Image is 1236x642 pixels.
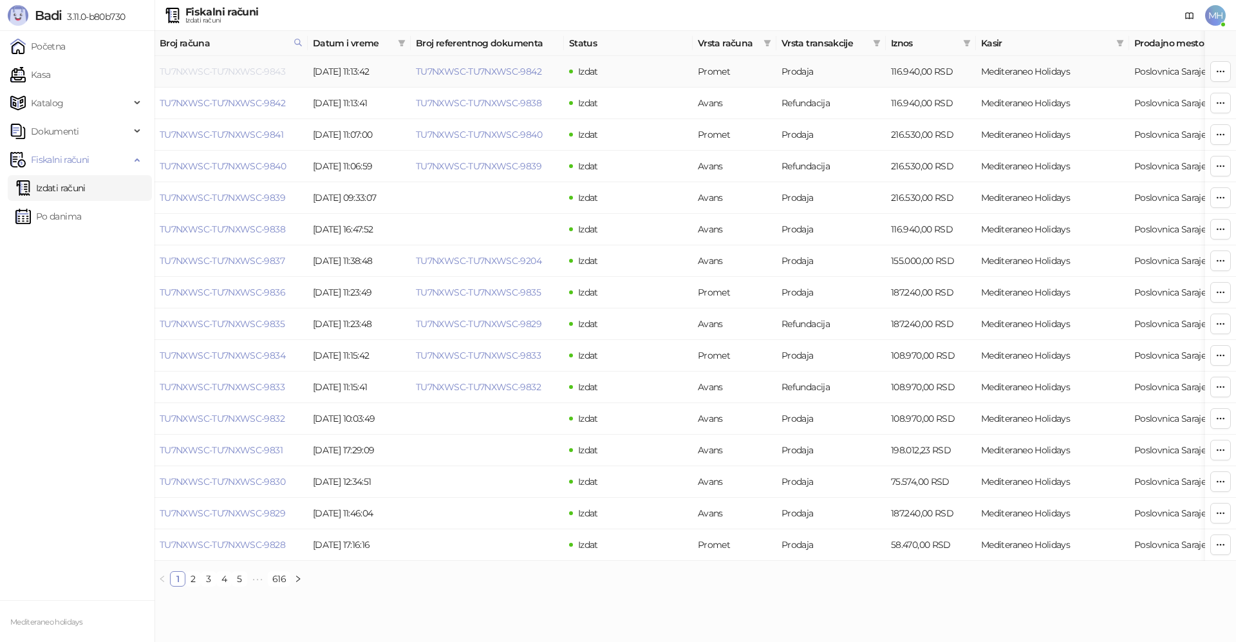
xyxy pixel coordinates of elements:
td: Mediteraneo Holidays [976,245,1129,277]
span: 3.11.0-b80b730 [62,11,125,23]
a: TU7NXWSC-TU7NXWSC-9835 [160,318,285,330]
span: filter [963,39,971,47]
td: 198.012,23 RSD [886,435,976,466]
li: Sledećih 5 Strana [247,571,268,587]
td: Mediteraneo Holidays [976,529,1129,561]
a: TU7NXWSC-TU7NXWSC-9837 [160,255,285,267]
td: Avans [693,245,776,277]
td: Mediteraneo Holidays [976,88,1129,119]
span: Izdat [578,539,598,551]
a: TU7NXWSC-TU7NXWSC-9839 [160,192,285,203]
td: Avans [693,435,776,466]
td: Prodaja [776,214,886,245]
span: Izdat [578,223,598,235]
td: [DATE] 12:34:51 [308,466,411,498]
span: filter [1114,33,1127,53]
th: Broj referentnog dokumenta [411,31,564,56]
a: TU7NXWSC-TU7NXWSC-9841 [160,129,283,140]
a: 3 [201,572,216,586]
span: Izdat [578,350,598,361]
td: [DATE] 17:16:16 [308,529,411,561]
span: filter [398,39,406,47]
td: 116.940,00 RSD [886,88,976,119]
li: 5 [232,571,247,587]
td: [DATE] 11:46:04 [308,498,411,529]
td: Prodaja [776,435,886,466]
td: [DATE] 11:15:41 [308,372,411,403]
a: TU7NXWSC-TU7NXWSC-9838 [160,223,285,235]
td: TU7NXWSC-TU7NXWSC-9833 [154,372,308,403]
span: Badi [35,8,62,23]
a: TU7NXWSC-TU7NXWSC-9829 [160,507,285,519]
span: Datum i vreme [313,36,393,50]
li: 1 [170,571,185,587]
span: Izdat [578,66,598,77]
td: Mediteraneo Holidays [976,340,1129,372]
td: [DATE] 11:23:48 [308,308,411,340]
span: Katalog [31,90,64,116]
li: 4 [216,571,232,587]
td: 216.530,00 RSD [886,151,976,182]
td: Mediteraneo Holidays [976,498,1129,529]
span: Izdat [578,413,598,424]
td: 216.530,00 RSD [886,182,976,214]
th: Broj računa [154,31,308,56]
small: Mediteraneo holidays [10,618,82,627]
span: Izdat [578,97,598,109]
td: [DATE] 11:13:42 [308,56,411,88]
a: Početna [10,33,66,59]
td: [DATE] 17:29:09 [308,435,411,466]
a: TU7NXWSC-TU7NXWSC-9836 [160,287,285,298]
span: ••• [247,571,268,587]
td: 187.240,00 RSD [886,277,976,308]
td: Refundacija [776,308,886,340]
a: TU7NXWSC-TU7NXWSC-9832 [160,413,285,424]
a: TU7NXWSC-TU7NXWSC-9829 [416,318,541,330]
a: Izdati računi [15,175,86,201]
td: Mediteraneo Holidays [976,466,1129,498]
td: Promet [693,277,776,308]
td: Mediteraneo Holidays [976,214,1129,245]
td: TU7NXWSC-TU7NXWSC-9841 [154,119,308,151]
th: Status [564,31,693,56]
a: TU7NXWSC-TU7NXWSC-9833 [416,350,541,361]
td: Prodaja [776,340,886,372]
td: TU7NXWSC-TU7NXWSC-9835 [154,308,308,340]
span: MH [1205,5,1226,26]
span: Izdat [578,476,598,487]
span: filter [1116,39,1124,47]
a: TU7NXWSC-TU7NXWSC-9842 [416,66,541,77]
td: [DATE] 16:47:52 [308,214,411,245]
td: TU7NXWSC-TU7NXWSC-9830 [154,466,308,498]
td: Refundacija [776,151,886,182]
li: 2 [185,571,201,587]
td: 75.574,00 RSD [886,466,976,498]
th: Vrsta transakcije [776,31,886,56]
td: Avans [693,182,776,214]
span: filter [761,33,774,53]
span: Izdat [578,444,598,456]
a: TU7NXWSC-TU7NXWSC-9828 [160,539,285,551]
td: Avans [693,372,776,403]
td: Promet [693,119,776,151]
td: TU7NXWSC-TU7NXWSC-9836 [154,277,308,308]
td: TU7NXWSC-TU7NXWSC-9828 [154,529,308,561]
td: Prodaja [776,245,886,277]
td: 116.940,00 RSD [886,214,976,245]
li: Sledeća strana [290,571,306,587]
span: Iznos [891,36,958,50]
a: TU7NXWSC-TU7NXWSC-9833 [160,381,285,393]
td: TU7NXWSC-TU7NXWSC-9842 [154,88,308,119]
td: Promet [693,56,776,88]
a: TU7NXWSC-TU7NXWSC-9204 [416,255,541,267]
a: 1 [171,572,185,586]
td: Mediteraneo Holidays [976,56,1129,88]
td: [DATE] 11:06:59 [308,151,411,182]
span: Izdat [578,381,598,393]
td: Prodaja [776,119,886,151]
span: Broj računa [160,36,288,50]
td: [DATE] 09:33:07 [308,182,411,214]
span: Izdat [578,255,598,267]
a: TU7NXWSC-TU7NXWSC-9842 [160,97,285,109]
th: Kasir [976,31,1129,56]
